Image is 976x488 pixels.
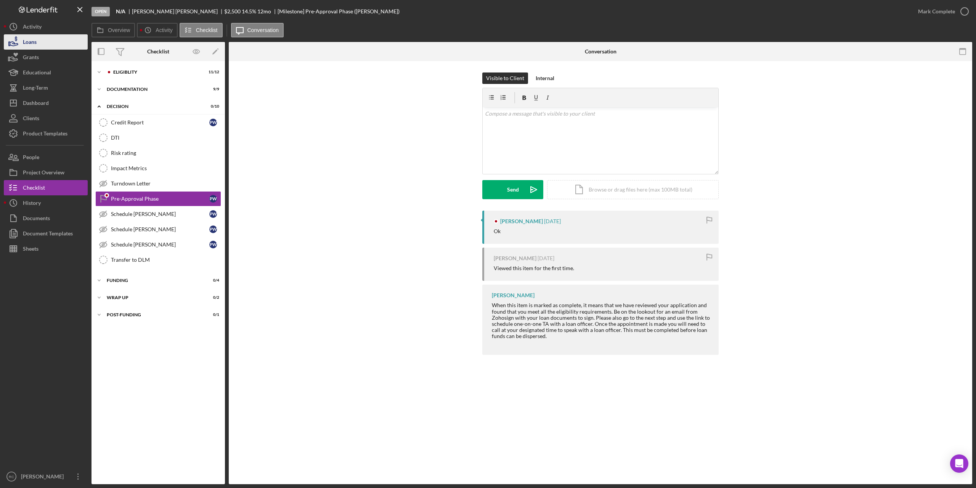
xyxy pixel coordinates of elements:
span: $2,500 [224,8,241,14]
div: People [23,150,39,167]
div: Document Templates [23,226,73,243]
div: P W [209,241,217,248]
div: Transfer to DLM [111,257,221,263]
div: Ok [494,228,501,234]
div: Checklist [23,180,45,197]
div: Checklist [147,48,169,55]
div: Funding [107,278,200,283]
a: Impact Metrics [95,161,221,176]
div: 11 / 12 [205,70,219,74]
div: Activity [23,19,42,36]
div: Grants [23,50,39,67]
div: P W [209,225,217,233]
button: Checklist [180,23,223,37]
div: [PERSON_NAME] [494,255,536,261]
button: Long-Term [4,80,88,95]
div: 0 / 2 [205,295,219,300]
div: Product Templates [23,126,67,143]
div: 0 / 4 [205,278,219,283]
button: Dashboard [4,95,88,111]
button: Grants [4,50,88,65]
button: Document Templates [4,226,88,241]
div: [Milestone] Pre-Approval Phase ([PERSON_NAME]) [278,8,400,14]
a: Schedule [PERSON_NAME]PW [95,237,221,252]
div: Educational [23,65,51,82]
div: [PERSON_NAME] [500,218,543,224]
div: Schedule [PERSON_NAME] [111,226,209,232]
button: Internal [532,72,558,84]
a: Schedule [PERSON_NAME]PW [95,222,221,237]
button: Documents [4,211,88,226]
button: Activity [4,19,88,34]
button: Checklist [4,180,88,195]
button: Activity [137,23,177,37]
label: Overview [108,27,130,33]
div: Schedule [PERSON_NAME] [111,211,209,217]
div: Impact Metrics [111,165,221,171]
div: DTI [111,135,221,141]
button: Project Overview [4,165,88,180]
div: Post-Funding [107,312,200,317]
div: Send [507,180,519,199]
div: Clients [23,111,39,128]
div: Visible to Client [486,72,524,84]
div: Sheets [23,241,39,258]
div: 0 / 10 [205,104,219,109]
div: Project Overview [23,165,64,182]
div: Documentation [107,87,200,92]
div: Mark Complete [918,4,955,19]
label: Checklist [196,27,218,33]
button: People [4,150,88,165]
div: Internal [536,72,554,84]
button: Loans [4,34,88,50]
time: 2025-10-03 18:42 [544,218,561,224]
button: Product Templates [4,126,88,141]
div: 12 mo [257,8,271,14]
div: Viewed this item for the first time. [494,265,574,271]
button: Conversation [231,23,284,37]
div: History [23,195,41,213]
div: Open Intercom Messenger [950,454,968,473]
button: History [4,195,88,211]
div: 9 / 9 [205,87,219,92]
label: Activity [156,27,172,33]
div: Decision [107,104,200,109]
div: Documents [23,211,50,228]
div: Conversation [585,48,616,55]
button: Clients [4,111,88,126]
button: Mark Complete [910,4,972,19]
div: Pre-Approval Phase [111,196,209,202]
button: Educational [4,65,88,80]
div: When this item is marked as complete, it means that we have reviewed your application and found t... [492,302,711,345]
a: Pre-Approval PhasePW [95,191,221,206]
div: 14.5 % [242,8,256,14]
button: RC[PERSON_NAME] [4,469,88,484]
div: Risk rating [111,150,221,156]
a: Schedule [PERSON_NAME]PW [95,206,221,222]
button: Send [482,180,543,199]
a: DTI [95,130,221,145]
button: Sheets [4,241,88,256]
div: Credit Report [111,119,209,126]
button: Overview [91,23,135,37]
div: [PERSON_NAME] [19,469,69,486]
time: 2025-09-26 16:09 [538,255,554,261]
div: Loans [23,34,37,52]
a: Risk rating [95,145,221,161]
a: Turndown Letter [95,176,221,191]
div: Dashboard [23,95,49,113]
div: P W [209,195,217,203]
